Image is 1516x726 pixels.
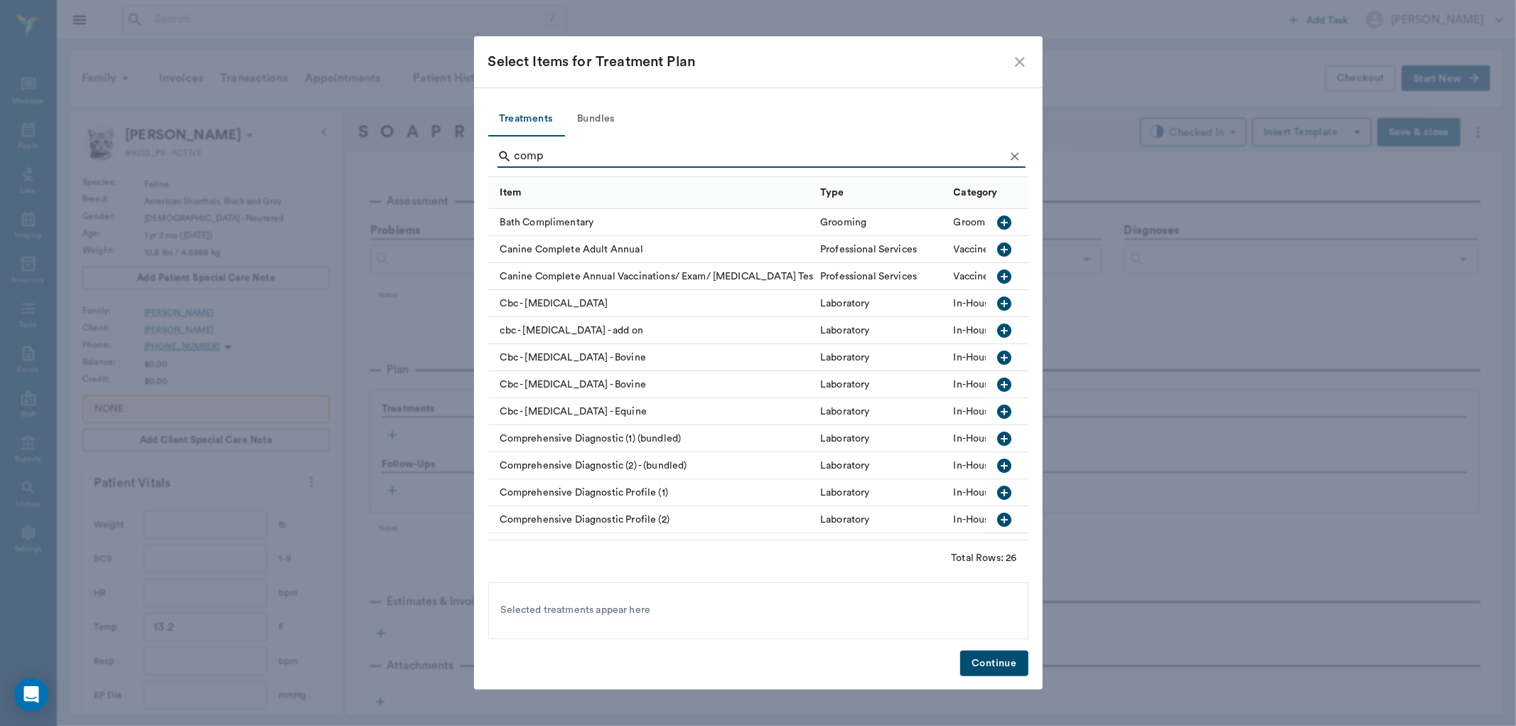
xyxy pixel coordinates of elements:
div: Professional Services [820,269,917,284]
div: In-House Lab [954,513,1014,527]
div: Laboratory [820,432,870,446]
div: In-House Lab [954,297,1014,311]
div: Cbc - [MEDICAL_DATA] [488,290,814,317]
div: Total Rows: 26 [951,551,1016,565]
span: Selected treatments appear here [501,603,651,618]
div: Vaccine [954,242,989,257]
div: Grooming [820,215,866,230]
div: Comprehensive Diagnostic Profile (1) [488,479,814,506]
button: Bundles [564,102,628,137]
div: Ear Mite Treatment Complete [488,533,814,560]
div: Search [498,145,1026,171]
div: Cbc - [MEDICAL_DATA] - Bovine [488,344,814,371]
div: Pharmacy [820,540,864,554]
div: Select Items for Treatment Plan [488,50,1011,73]
div: Item [500,173,522,213]
div: In-House Lab [954,405,1014,419]
div: Comprehensive Diagnostic Profile (2) [488,506,814,533]
div: Laboratory [820,351,870,365]
div: Cbc - [MEDICAL_DATA] - Bovine [488,371,814,398]
button: Treatments [488,102,564,137]
div: Canine Complete Annual Vaccinations/ Exam/ [MEDICAL_DATA] Test [488,263,814,290]
div: Professional Services [820,242,917,257]
div: Bath Complimentary [488,209,814,236]
div: In-House Lab [954,486,1014,500]
button: close [1011,53,1028,70]
div: In-House Lab [954,378,1014,392]
div: Laboratory [820,513,870,527]
div: Type [820,173,844,213]
div: Laboratory [820,297,870,311]
button: Clear [1004,146,1026,167]
div: Type [813,177,947,209]
div: Cbc - [MEDICAL_DATA] - Equine [488,398,814,425]
div: Comprehensive Diagnostic (1) (bundled) [488,425,814,452]
div: Injection [954,540,994,554]
div: Laboratory [820,405,870,419]
div: Category [954,173,998,213]
div: Laboratory [820,324,870,338]
div: Category [947,177,1171,209]
div: In-House Lab [954,324,1014,338]
div: Grooming [954,215,1000,230]
div: In-House Lab [954,432,1014,446]
div: Item [488,177,814,209]
div: cbc - [MEDICAL_DATA] - add on [488,317,814,344]
div: Open Intercom Messenger [14,678,48,712]
div: In-House Lab [954,459,1014,473]
input: Find a treatment [515,145,1004,168]
div: Comprehensive Diagnostic (2) - (bundled) [488,452,814,479]
div: In-House Lab [954,351,1014,365]
button: Continue [960,651,1028,677]
div: Laboratory [820,378,870,392]
div: Vaccine [954,269,989,284]
div: Canine Complete Adult Annual [488,236,814,263]
div: Laboratory [820,459,870,473]
div: Laboratory [820,486,870,500]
